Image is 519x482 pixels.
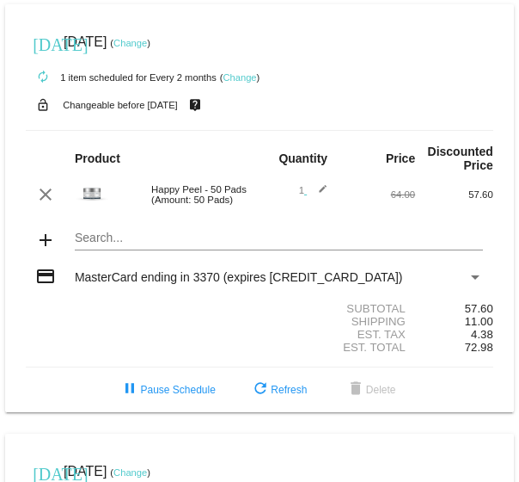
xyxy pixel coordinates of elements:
a: Change [113,467,147,478]
small: ( ) [110,467,150,478]
small: 1 item scheduled for Every 2 months [26,72,217,83]
span: Pause Schedule [119,384,215,396]
div: 57.60 [415,302,493,315]
div: 57.60 [415,189,493,200]
strong: Discounted Price [428,145,493,172]
small: ( ) [220,72,260,83]
mat-icon: pause [119,380,140,400]
mat-icon: autorenew [33,67,53,88]
button: Refresh [236,374,321,405]
div: Est. Tax [259,328,415,341]
mat-icon: live_help [185,94,205,116]
div: Happy Peel - 50 Pads (Amount: 50 Pads) [143,184,259,205]
small: ( ) [110,38,150,48]
span: 11.00 [465,315,493,328]
span: Delete [345,384,396,396]
strong: Quantity [278,151,327,165]
mat-icon: clear [35,184,56,205]
mat-icon: [DATE] [33,33,53,53]
button: Delete [332,374,410,405]
a: Change [223,72,256,83]
strong: Price [386,151,415,165]
mat-icon: edit [307,184,327,205]
div: Shipping [259,315,415,328]
div: Subtotal [259,302,415,315]
a: Change [113,38,147,48]
img: Cart-Images-5.png [75,176,109,211]
mat-icon: credit_card [35,266,56,287]
mat-select: Payment Method [75,270,483,284]
mat-icon: refresh [250,380,271,400]
span: 1 [299,185,328,195]
span: Refresh [250,384,307,396]
mat-icon: add [35,230,56,250]
button: Pause Schedule [106,374,229,405]
input: Search... [75,232,483,245]
span: MasterCard ending in 3370 (expires [CREDIT_CARD_DATA]) [75,270,403,284]
div: Est. Total [259,341,415,354]
strong: Product [75,151,120,165]
small: Changeable before [DATE] [63,100,178,110]
mat-icon: lock_open [33,94,53,116]
mat-icon: delete [345,380,366,400]
span: 72.98 [465,341,493,354]
div: 64.00 [338,189,416,200]
span: 4.38 [471,328,493,341]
